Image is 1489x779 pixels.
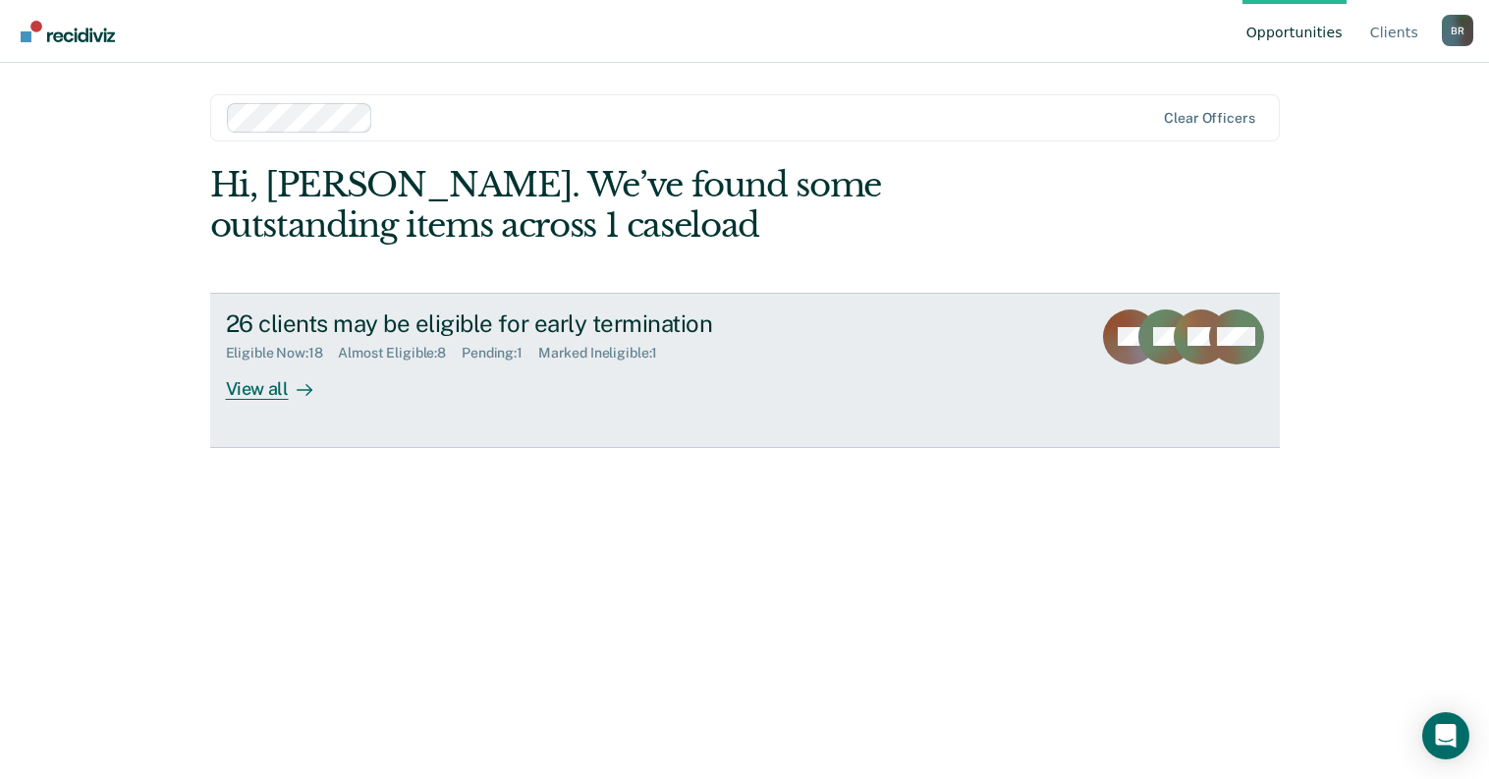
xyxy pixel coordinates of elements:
[21,21,115,42] img: Recidiviz
[462,345,538,362] div: Pending : 1
[1442,15,1473,46] div: B R
[338,345,462,362] div: Almost Eligible : 8
[1164,110,1254,127] div: Clear officers
[226,345,339,362] div: Eligible Now : 18
[1422,712,1469,759] div: Open Intercom Messenger
[538,345,673,362] div: Marked Ineligible : 1
[210,165,1066,246] div: Hi, [PERSON_NAME]. We’ve found some outstanding items across 1 caseload
[1442,15,1473,46] button: Profile dropdown button
[226,362,336,400] div: View all
[210,293,1280,448] a: 26 clients may be eligible for early terminationEligible Now:18Almost Eligible:8Pending:1Marked I...
[226,309,915,338] div: 26 clients may be eligible for early termination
